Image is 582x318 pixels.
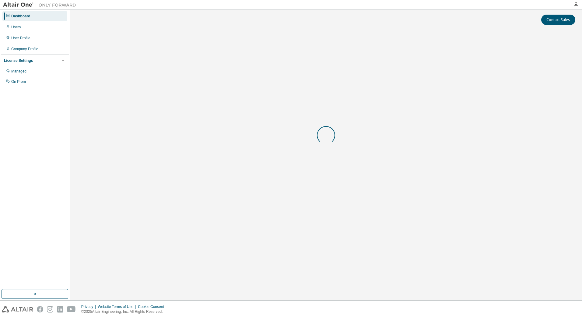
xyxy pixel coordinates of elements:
[81,304,98,309] div: Privacy
[11,36,30,41] div: User Profile
[98,304,138,309] div: Website Terms of Use
[11,14,30,19] div: Dashboard
[541,15,575,25] button: Contact Sales
[3,2,79,8] img: Altair One
[2,306,33,313] img: altair_logo.svg
[47,306,53,313] img: instagram.svg
[37,306,43,313] img: facebook.svg
[11,47,38,51] div: Company Profile
[67,306,76,313] img: youtube.svg
[11,79,26,84] div: On Prem
[81,309,168,314] p: © 2025 Altair Engineering, Inc. All Rights Reserved.
[11,25,21,30] div: Users
[11,69,26,74] div: Managed
[138,304,167,309] div: Cookie Consent
[4,58,33,63] div: License Settings
[57,306,63,313] img: linkedin.svg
